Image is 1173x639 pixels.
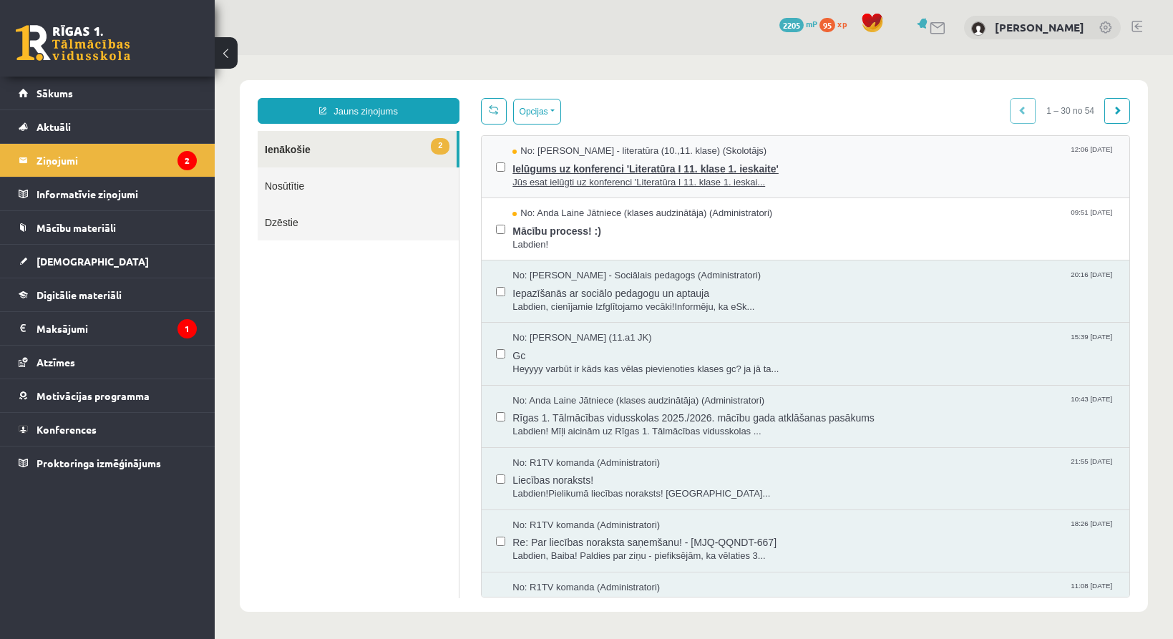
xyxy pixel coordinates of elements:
span: Mācību materiāli [36,221,116,234]
a: Atzīmes [19,346,197,379]
button: Opcijas [298,44,346,69]
a: No: [PERSON_NAME] - Sociālais pedagogs (Administratori) 20:16 [DATE] Iepazīšanās ar sociālo pedag... [298,214,900,258]
span: 2 [216,83,235,99]
span: Iepazīšanās ar sociālo pedagogu un aptauja [298,228,900,245]
a: Jauns ziņojums [43,43,245,69]
span: Re: Par liecības noraksta saņemšanu! - [MJQ-QQNDT-667] [298,477,900,494]
a: No: R1TV komanda (Administratori) 21:55 [DATE] Liecības noraksts! Labdien!Pielikumā liecības nora... [298,401,900,446]
span: No: [PERSON_NAME] - Sociālais pedagogs (Administratori) [298,214,546,228]
span: Liecības noraksts! [298,414,900,432]
legend: Maksājumi [36,312,197,345]
span: No: R1TV komanda (Administratori) [298,526,445,540]
span: Jūs esat ielūgti uz konferenci 'Literatūra I 11. klase 1. ieskai... [298,121,900,135]
span: Atzīmes [36,356,75,369]
a: [PERSON_NAME] [995,20,1084,34]
a: Aktuāli [19,110,197,143]
a: 2205 mP [779,18,817,29]
span: Heyyyy varbūt ir kāds kas vēlas pievienoties klases gc? ja jā ta... [298,308,900,321]
a: [DEMOGRAPHIC_DATA] [19,245,197,278]
span: Digitālie materiāli [36,288,122,301]
span: [DEMOGRAPHIC_DATA] [36,255,149,268]
span: Par liecības noraksta saņemšanu! [298,539,900,557]
span: No: [PERSON_NAME] (11.a1 JK) [298,276,437,290]
span: 09:51 [DATE] [853,152,900,162]
span: mP [806,18,817,29]
span: Rīgas 1. Tālmācības vidusskolas 2025./2026. mācību gada atklāšanas pasākums [298,352,900,370]
span: Labdien! [298,183,900,197]
a: No: [PERSON_NAME] - literatūra (10.,11. klase) (Skolotājs) 12:06 [DATE] Ielūgums uz konferenci 'L... [298,89,900,134]
span: 21:55 [DATE] [853,401,900,412]
span: Ielūgums uz konferenci 'Literatūra I 11. klase 1. ieskaite' [298,103,900,121]
a: 95 xp [819,18,854,29]
span: 15:39 [DATE] [853,276,900,287]
span: 1 – 30 no 54 [821,43,890,69]
span: No: Anda Laine Jātniece (klases audzinātāja) (Administratori) [298,152,558,165]
a: Mācību materiāli [19,211,197,244]
a: 2Ienākošie [43,76,242,112]
span: 10:43 [DATE] [853,339,900,350]
span: Konferences [36,423,97,436]
span: 11:08 [DATE] [853,526,900,537]
a: Proktoringa izmēģinājums [19,447,197,479]
a: Nosūtītie [43,112,244,149]
a: Maksājumi1 [19,312,197,345]
i: 2 [177,151,197,170]
span: No: R1TV komanda (Administratori) [298,464,445,477]
a: Ziņojumi2 [19,144,197,177]
span: Gc [298,290,900,308]
a: No: Anda Laine Jātniece (klases audzinātāja) (Administratori) 10:43 [DATE] Rīgas 1. Tālmācības vi... [298,339,900,384]
a: Dzēstie [43,149,244,185]
a: No: Anda Laine Jātniece (klases audzinātāja) (Administratori) 09:51 [DATE] Mācību process! :) Lab... [298,152,900,196]
span: 18:26 [DATE] [853,464,900,474]
span: No: Anda Laine Jātniece (klases audzinātāja) (Administratori) [298,339,550,353]
span: xp [837,18,847,29]
span: Aktuāli [36,120,71,133]
legend: Ziņojumi [36,144,197,177]
a: Konferences [19,413,197,446]
span: 2205 [779,18,804,32]
a: Digitālie materiāli [19,278,197,311]
a: Sākums [19,77,197,109]
i: 1 [177,319,197,338]
a: Informatīvie ziņojumi [19,177,197,210]
span: No: [PERSON_NAME] - literatūra (10.,11. klase) (Skolotājs) [298,89,552,103]
span: Labdien, Baiba! Paldies par ziņu - piefiksējām, ka vēlaties 3... [298,494,900,508]
span: Mācību process! :) [298,165,900,183]
span: Labdien!Pielikumā liecības noraksts! [GEOGRAPHIC_DATA]... [298,432,900,446]
span: 95 [819,18,835,32]
span: 20:16 [DATE] [853,214,900,225]
span: Labdien! Mīļi aicinām uz Rīgas 1. Tālmācības vidusskolas ... [298,370,900,384]
span: Motivācijas programma [36,389,150,402]
a: No: R1TV komanda (Administratori) 11:08 [DATE] Par liecības noraksta saņemšanu! [298,526,900,570]
legend: Informatīvie ziņojumi [36,177,197,210]
span: Labdien, cienījamie Izfglītojamo vecāki!Informēju, ka eSk... [298,245,900,259]
span: 12:06 [DATE] [853,89,900,100]
span: Sākums [36,87,73,99]
a: Motivācijas programma [19,379,197,412]
a: Rīgas 1. Tālmācības vidusskola [16,25,130,61]
span: No: R1TV komanda (Administratori) [298,401,445,415]
a: No: [PERSON_NAME] (11.a1 JK) 15:39 [DATE] Gc Heyyyy varbūt ir kāds kas vēlas pievienoties klases ... [298,276,900,321]
a: No: R1TV komanda (Administratori) 18:26 [DATE] Re: Par liecības noraksta saņemšanu! - [MJQ-QQNDT-... [298,464,900,508]
img: Baiba Gertnere [971,21,985,36]
span: Proktoringa izmēģinājums [36,457,161,469]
